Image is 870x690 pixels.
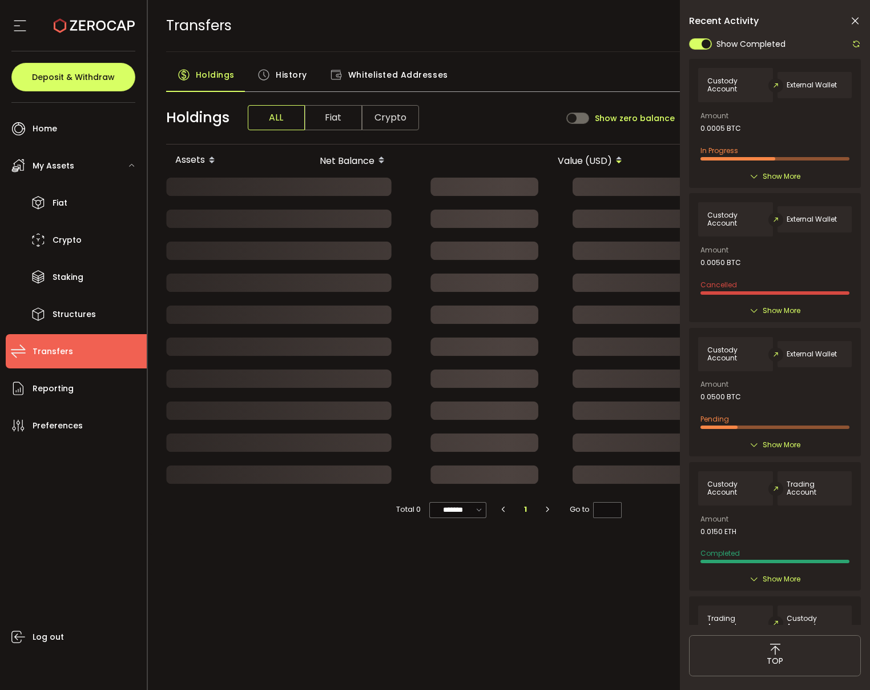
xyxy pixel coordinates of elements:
span: Custody Account [787,615,843,631]
span: External Wallet [787,81,837,89]
span: Pending [700,414,729,424]
span: Custody Account [707,77,764,93]
span: Reporting [33,380,74,397]
span: Custody Account [707,211,764,227]
span: Transfers [166,15,232,35]
span: Staking [53,269,83,286]
span: Amount [700,113,728,119]
span: Fiat [305,105,362,130]
span: Holdings [166,107,229,129]
span: 0.0150 ETH [700,528,736,536]
span: 0.0005 BTC [700,125,741,133]
span: Amount [700,247,728,254]
span: External Wallet [787,350,837,358]
span: TOP [767,655,783,667]
span: My Assets [33,158,74,174]
span: Show More [763,573,800,585]
span: Amount [700,381,728,388]
span: Amount [700,516,728,523]
button: Deposit & Withdraw [11,63,135,91]
span: Trading Account [787,480,843,496]
span: Show More [763,171,800,182]
span: Preferences [33,418,83,434]
span: Go to [570,502,622,517]
span: Show zero balance [595,114,675,122]
span: Crypto [53,232,82,248]
span: Transfers [33,343,73,360]
span: Trading Account [707,615,764,631]
span: Recent Activity [689,17,759,26]
span: Completed [700,548,740,558]
span: Cancelled [700,280,737,290]
span: In Progress [700,146,738,155]
span: Fiat [53,195,67,211]
span: Custody Account [707,346,764,362]
span: Holdings [196,63,235,86]
span: Show More [763,439,800,451]
span: Log out [33,629,64,645]
span: Whitelisted Addresses [348,63,448,86]
span: Total 0 [396,502,421,517]
div: Value (USD) [513,151,631,170]
li: 1 [515,502,536,517]
iframe: Chat Widget [813,635,870,690]
span: 0.0050 BTC [700,259,741,267]
span: ALL [248,105,305,130]
span: Structures [53,306,96,323]
span: Show Completed [716,38,786,50]
div: Assets [166,151,275,170]
div: Net Balance [275,151,394,170]
span: Crypto [362,105,419,130]
span: History [276,63,307,86]
span: Custody Account [707,480,764,496]
span: Home [33,121,57,137]
span: Show More [763,305,800,316]
span: External Wallet [787,215,837,223]
span: Deposit & Withdraw [32,73,115,81]
span: 0.0500 BTC [700,393,741,401]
